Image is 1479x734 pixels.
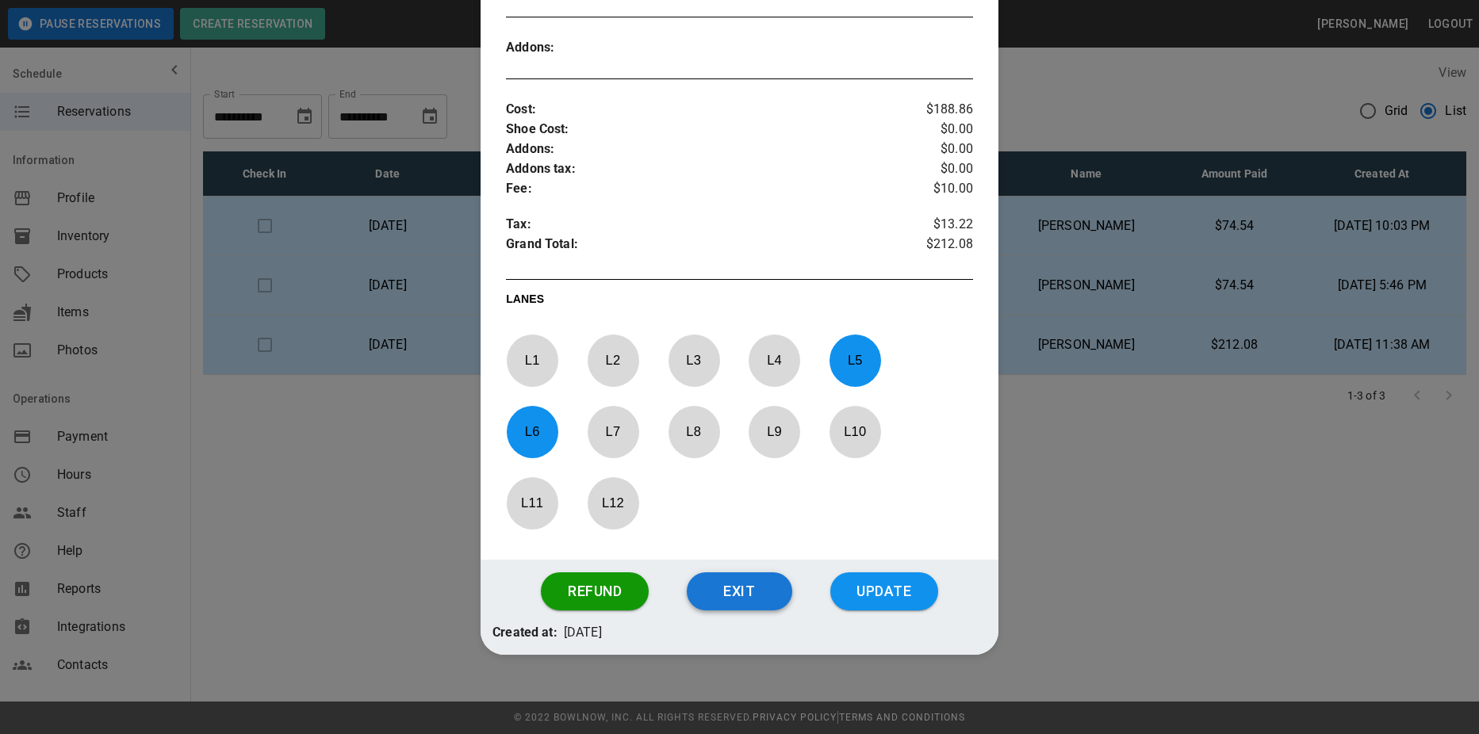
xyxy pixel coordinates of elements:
[564,623,602,643] p: [DATE]
[687,572,792,610] button: Exit
[506,179,895,199] p: Fee :
[668,342,720,379] p: L 3
[895,215,973,235] p: $13.22
[829,413,881,450] p: L 10
[895,100,973,120] p: $188.86
[506,159,895,179] p: Addons tax :
[895,140,973,159] p: $0.00
[895,120,973,140] p: $0.00
[587,342,639,379] p: L 2
[506,100,895,120] p: Cost :
[506,413,558,450] p: L 6
[748,413,800,450] p: L 9
[895,159,973,179] p: $0.00
[895,235,973,258] p: $212.08
[748,342,800,379] p: L 4
[506,38,623,58] p: Addons :
[492,623,557,643] p: Created at:
[506,291,973,313] p: LANES
[587,484,639,522] p: L 12
[668,413,720,450] p: L 8
[541,572,649,610] button: Refund
[506,342,558,379] p: L 1
[830,572,938,610] button: Update
[506,235,895,258] p: Grand Total :
[587,413,639,450] p: L 7
[506,140,895,159] p: Addons :
[506,484,558,522] p: L 11
[506,215,895,235] p: Tax :
[895,179,973,199] p: $10.00
[506,120,895,140] p: Shoe Cost :
[829,342,881,379] p: L 5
